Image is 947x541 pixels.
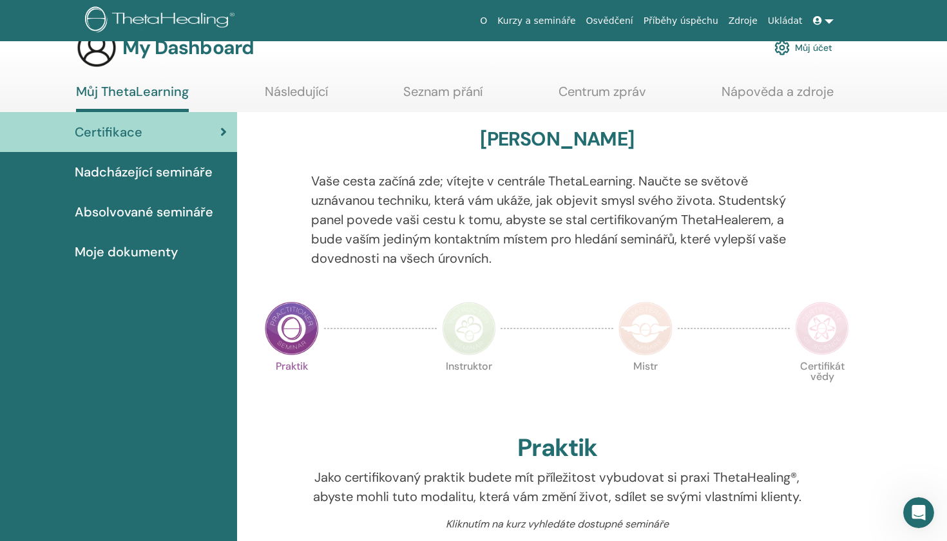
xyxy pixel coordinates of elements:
[265,361,319,415] p: Praktik
[311,171,803,268] p: Vaše cesta začíná zde; vítejte v centrále ThetaLearning. Naučte se světově uznávanou techniku, kt...
[75,162,213,182] span: Nadcházející semináře
[774,33,832,62] a: Můj účet
[442,361,496,415] p: Instruktor
[75,242,178,261] span: Moje dokumenty
[795,301,849,356] img: Certificate of Science
[122,36,254,59] h3: My Dashboard
[75,202,213,222] span: Absolvované semináře
[265,84,328,109] a: Následující
[763,9,808,33] a: Ukládat
[638,9,723,33] a: Příběhy úspěchu
[492,9,580,33] a: Kurzy a semináře
[475,9,492,33] a: O
[795,361,849,415] p: Certifikát vědy
[480,128,634,151] h3: [PERSON_NAME]
[85,6,239,35] img: logo.png
[265,301,319,356] img: Practitioner
[76,27,117,68] img: generic-user-icon.jpg
[618,361,673,415] p: Mistr
[75,122,142,142] span: Certifikace
[774,37,790,59] img: cog.svg
[723,9,763,33] a: Zdroje
[76,84,189,112] a: Můj ThetaLearning
[311,468,803,506] p: Jako certifikovaný praktik budete mít příležitost vybudovat si praxi ThetaHealing®, abyste mohli ...
[559,84,646,109] a: Centrum zpráv
[311,517,803,532] p: Kliknutím na kurz vyhledáte dostupné semináře
[618,301,673,356] img: Master
[581,9,638,33] a: Osvědčení
[442,301,496,356] img: Instructor
[722,84,834,109] a: Nápověda a zdroje
[403,84,483,109] a: Seznam přání
[903,497,934,528] iframe: Intercom live chat
[517,433,597,463] h2: Praktik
